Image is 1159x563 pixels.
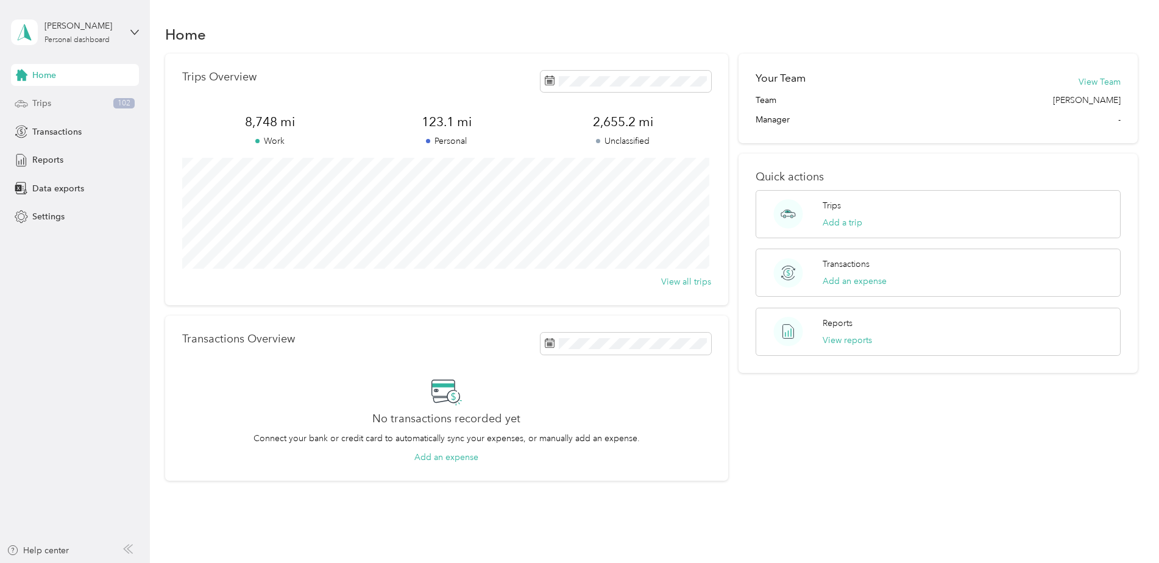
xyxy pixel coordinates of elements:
span: - [1118,113,1121,126]
span: Manager [756,113,790,126]
button: Help center [7,544,69,557]
div: [PERSON_NAME] [44,19,121,32]
span: 2,655.2 mi [535,113,711,130]
p: Trips [823,199,841,212]
p: Trips Overview [182,71,257,83]
button: View all trips [661,275,711,288]
p: Reports [823,317,852,330]
p: Unclassified [535,135,711,147]
p: Connect your bank or credit card to automatically sync your expenses, or manually add an expense. [253,432,640,445]
div: Personal dashboard [44,37,110,44]
span: [PERSON_NAME] [1053,94,1121,107]
span: 102 [113,98,135,109]
p: Work [182,135,358,147]
span: Home [32,69,56,82]
span: Data exports [32,182,84,195]
button: Add an expense [823,275,887,288]
button: Add a trip [823,216,862,229]
button: View reports [823,334,872,347]
span: 123.1 mi [358,113,534,130]
p: Transactions [823,258,870,271]
iframe: Everlance-gr Chat Button Frame [1091,495,1159,563]
span: Team [756,94,776,107]
span: Trips [32,97,51,110]
h2: Your Team [756,71,806,86]
p: Transactions Overview [182,333,295,345]
p: Personal [358,135,534,147]
span: Transactions [32,126,82,138]
span: 8,748 mi [182,113,358,130]
span: Settings [32,210,65,223]
p: Quick actions [756,171,1121,183]
button: View Team [1079,76,1121,88]
h2: No transactions recorded yet [372,413,520,425]
h1: Home [165,28,206,41]
button: Add an expense [414,451,478,464]
span: Reports [32,154,63,166]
